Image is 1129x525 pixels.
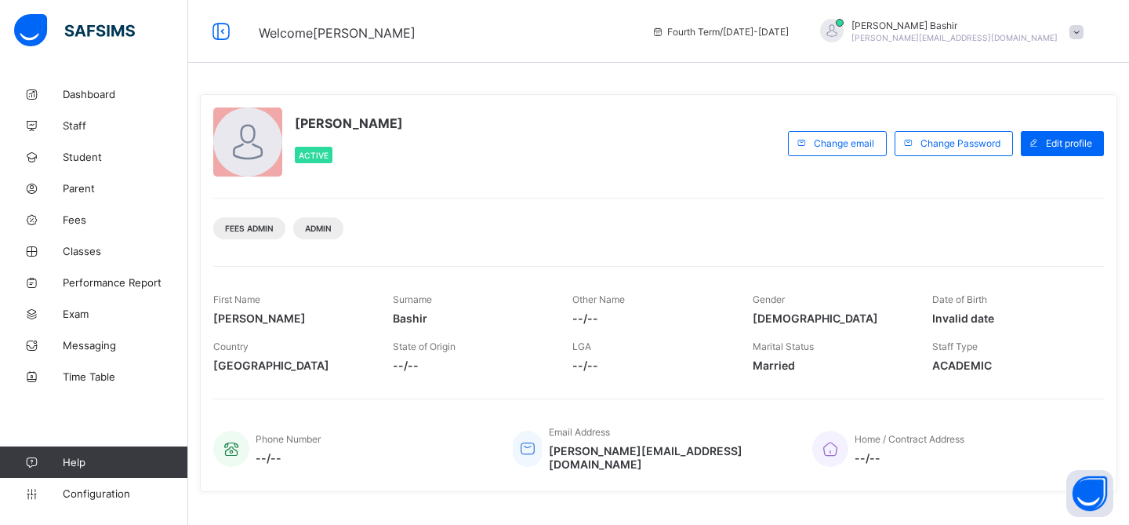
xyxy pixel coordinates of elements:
[63,456,187,468] span: Help
[855,451,964,465] span: --/--
[932,312,1088,325] span: Invalid date
[753,312,909,325] span: [DEMOGRAPHIC_DATA]
[63,308,188,320] span: Exam
[63,151,188,163] span: Student
[256,451,321,465] span: --/--
[63,370,188,383] span: Time Table
[393,359,549,372] span: --/--
[213,359,369,372] span: [GEOGRAPHIC_DATA]
[393,293,432,305] span: Surname
[814,137,874,149] span: Change email
[256,433,321,445] span: Phone Number
[932,293,987,305] span: Date of Birth
[63,487,187,500] span: Configuration
[851,20,1058,31] span: [PERSON_NAME] Bashir
[920,137,1000,149] span: Change Password
[851,33,1058,42] span: [PERSON_NAME][EMAIL_ADDRESS][DOMAIN_NAME]
[1066,470,1113,517] button: Open asap
[63,245,188,257] span: Classes
[213,312,369,325] span: [PERSON_NAME]
[259,25,416,41] span: Welcome [PERSON_NAME]
[753,341,814,352] span: Marital Status
[932,341,978,352] span: Staff Type
[14,14,135,47] img: safsims
[549,426,610,438] span: Email Address
[63,276,188,289] span: Performance Report
[63,182,188,195] span: Parent
[753,293,785,305] span: Gender
[393,341,456,352] span: State of Origin
[63,339,188,352] span: Messaging
[652,26,789,38] span: session/term information
[213,293,260,305] span: First Name
[305,224,332,233] span: Admin
[213,341,249,352] span: Country
[804,19,1091,45] div: HamidBashir
[549,444,789,471] span: [PERSON_NAME][EMAIL_ADDRESS][DOMAIN_NAME]
[393,312,549,325] span: Bashir
[572,341,591,352] span: LGA
[855,433,964,445] span: Home / Contract Address
[1046,137,1092,149] span: Edit profile
[572,293,625,305] span: Other Name
[63,88,188,100] span: Dashboard
[299,151,329,160] span: Active
[295,115,403,131] span: [PERSON_NAME]
[932,359,1088,372] span: ACADEMIC
[572,359,728,372] span: --/--
[63,119,188,132] span: Staff
[753,359,909,372] span: Married
[63,213,188,226] span: Fees
[225,224,274,233] span: Fees Admin
[572,312,728,325] span: --/--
